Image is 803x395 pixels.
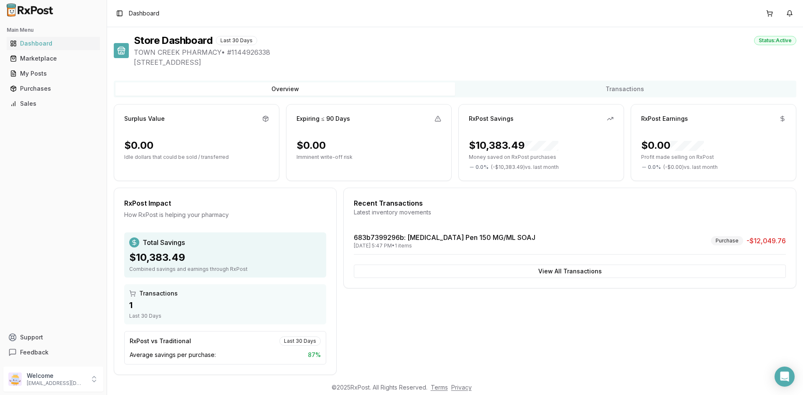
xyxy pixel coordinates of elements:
[648,164,661,171] span: 0.0 %
[641,154,786,161] p: Profit made selling on RxPost
[711,236,743,245] div: Purchase
[641,139,704,152] div: $0.00
[297,139,326,152] div: $0.00
[7,81,100,96] a: Purchases
[3,82,103,95] button: Purchases
[641,115,688,123] div: RxPost Earnings
[775,367,795,387] div: Open Intercom Messenger
[124,198,326,208] div: RxPost Impact
[354,265,786,278] button: View All Transactions
[3,97,103,110] button: Sales
[297,115,350,123] div: Expiring ≤ 90 Days
[124,211,326,219] div: How RxPost is helping your pharmacy
[8,372,22,386] img: User avatar
[10,69,97,78] div: My Posts
[10,39,97,48] div: Dashboard
[130,337,191,345] div: RxPost vs Traditional
[354,208,786,217] div: Latest inventory movements
[3,52,103,65] button: Marketplace
[354,198,786,208] div: Recent Transactions
[297,154,441,161] p: Imminent write-off risk
[7,36,100,51] a: Dashboard
[3,37,103,50] button: Dashboard
[469,139,558,152] div: $10,383.49
[3,330,103,345] button: Support
[130,351,216,359] span: Average savings per purchase:
[129,313,321,319] div: Last 30 Days
[129,9,159,18] nav: breadcrumb
[747,236,786,246] span: -$12,049.76
[10,54,97,63] div: Marketplace
[476,164,488,171] span: 0.0 %
[10,84,97,93] div: Purchases
[134,34,212,47] h1: Store Dashboard
[7,27,100,33] h2: Main Menu
[134,57,796,67] span: [STREET_ADDRESS]
[7,96,100,111] a: Sales
[7,66,100,81] a: My Posts
[124,154,269,161] p: Idle dollars that could be sold / transferred
[455,82,795,96] button: Transactions
[431,384,448,391] a: Terms
[7,51,100,66] a: Marketplace
[143,237,185,247] span: Total Savings
[124,139,153,152] div: $0.00
[129,251,321,264] div: $10,383.49
[129,299,321,311] div: 1
[124,115,165,123] div: Surplus Value
[308,351,321,359] span: 87 %
[754,36,796,45] div: Status: Active
[10,99,97,108] div: Sales
[491,164,559,171] span: ( - $10,383.49 ) vs. last month
[216,36,257,45] div: Last 30 Days
[279,336,321,346] div: Last 30 Days
[469,154,614,161] p: Money saved on RxPost purchases
[20,348,49,357] span: Feedback
[3,67,103,80] button: My Posts
[129,9,159,18] span: Dashboard
[139,289,178,298] span: Transactions
[3,345,103,360] button: Feedback
[451,384,472,391] a: Privacy
[354,233,535,242] a: 683b7399296b: [MEDICAL_DATA] Pen 150 MG/ML SOAJ
[469,115,514,123] div: RxPost Savings
[115,82,455,96] button: Overview
[129,266,321,273] div: Combined savings and earnings through RxPost
[3,3,57,17] img: RxPost Logo
[354,242,535,249] div: [DATE] 5:47 PM • 1 items
[663,164,718,171] span: ( - $0.00 ) vs. last month
[27,380,85,387] p: [EMAIL_ADDRESS][DOMAIN_NAME]
[134,47,796,57] span: TOWN CREEK PHARMACY • # 1144926338
[27,372,85,380] p: Welcome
